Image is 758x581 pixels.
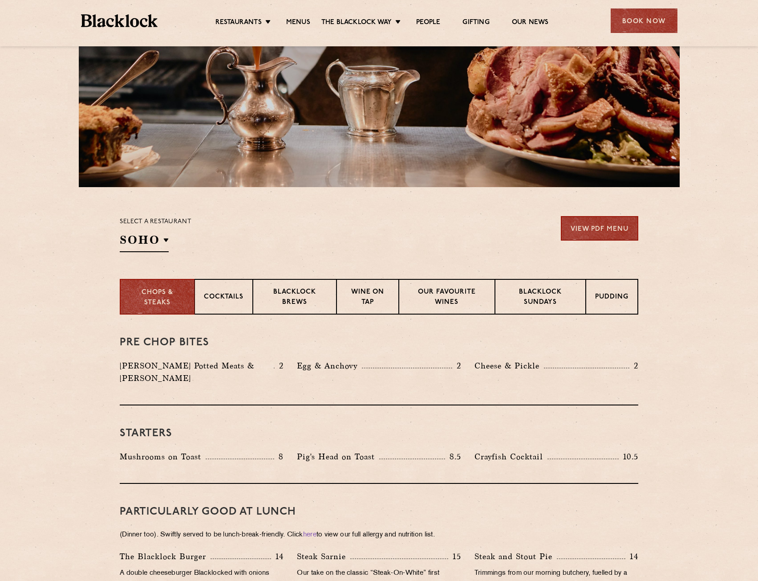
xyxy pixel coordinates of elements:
a: Menus [286,18,310,28]
p: 8.5 [445,451,461,462]
p: Blacklock Sundays [504,287,576,308]
p: 2 [275,360,284,372]
a: View PDF Menu [561,216,638,241]
p: Egg & Anchovy [297,360,362,372]
a: Gifting [462,18,489,28]
a: Our News [512,18,549,28]
a: People [416,18,440,28]
p: Steak and Stout Pie [474,550,557,563]
p: 14 [271,551,284,562]
p: Pig's Head on Toast [297,450,379,463]
p: The Blacklock Burger [120,550,211,563]
p: Chops & Steaks [130,288,185,308]
h3: Starters [120,428,638,439]
p: Wine on Tap [346,287,389,308]
p: Cheese & Pickle [474,360,544,372]
p: Blacklock Brews [262,287,327,308]
div: Book Now [611,8,677,33]
p: 2 [452,360,461,372]
p: 2 [629,360,638,372]
p: Mushrooms on Toast [120,450,206,463]
a: Restaurants [215,18,262,28]
p: Our favourite wines [408,287,485,308]
p: Pudding [595,292,628,303]
p: 8 [274,451,284,462]
p: Cocktails [204,292,243,303]
p: (Dinner too). Swiftly served to be lunch-break-friendly. Click to view our full allergy and nutri... [120,529,638,541]
h3: PARTICULARLY GOOD AT LUNCH [120,506,638,518]
p: Select a restaurant [120,216,191,228]
p: Crayfish Cocktail [474,450,547,463]
a: here [303,532,316,538]
p: [PERSON_NAME] Potted Meats & [PERSON_NAME] [120,360,274,385]
h2: SOHO [120,232,169,252]
a: The Blacklock Way [321,18,392,28]
p: Steak Sarnie [297,550,350,563]
p: 15 [448,551,461,562]
img: BL_Textured_Logo-footer-cropped.svg [81,14,158,27]
p: 10.5 [619,451,638,462]
h3: Pre Chop Bites [120,337,638,348]
p: 14 [625,551,638,562]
